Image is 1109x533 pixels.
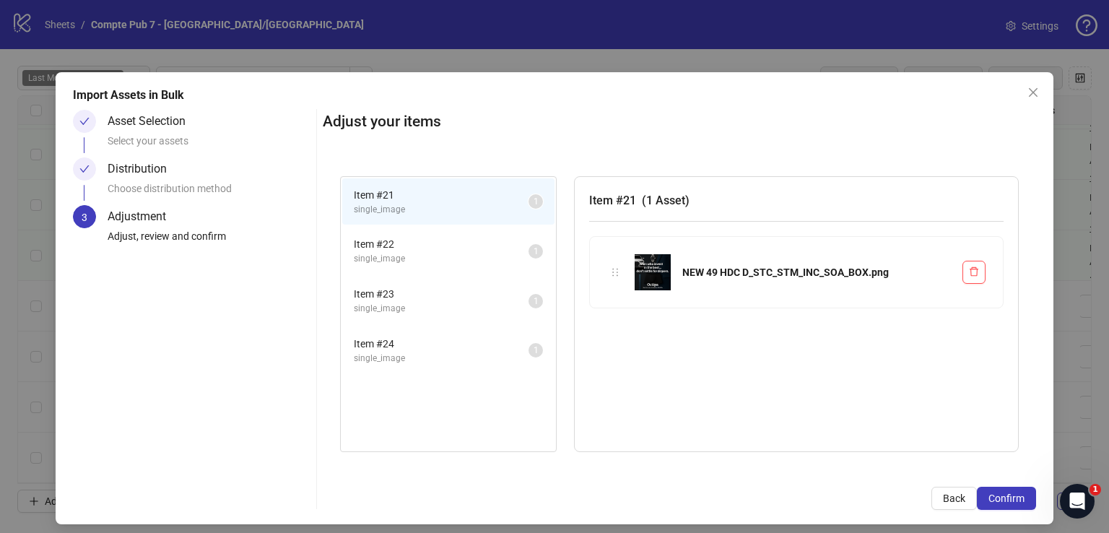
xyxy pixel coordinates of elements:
span: Confirm [988,493,1025,504]
sup: 1 [529,194,543,209]
span: holder [610,267,620,277]
span: 1 [534,196,539,207]
div: Choose distribution method [108,181,310,205]
h3: Item # 21 [589,191,1004,209]
span: Item # 23 [354,286,529,302]
div: NEW 49 HDC D_STC_STM_INC_SOA_BOX.png [682,264,951,280]
span: delete [969,266,979,277]
div: Adjust, review and confirm [108,228,310,253]
span: Item # 24 [354,336,529,352]
div: Select your assets [108,133,310,157]
span: close [1027,87,1039,98]
span: Item # 21 [354,187,529,203]
div: Asset Selection [108,110,197,133]
span: ( 1 Asset ) [642,194,690,207]
span: Item # 22 [354,236,529,252]
button: Confirm [977,487,1036,510]
div: Distribution [108,157,178,181]
sup: 1 [529,343,543,357]
button: Close [1022,81,1045,104]
button: Back [931,487,977,510]
span: single_image [354,302,529,316]
h2: Adjust your items [323,110,1036,134]
div: Adjustment [108,205,178,228]
span: 1 [534,345,539,355]
span: single_image [354,203,529,217]
div: holder [607,264,623,280]
span: check [79,164,90,174]
iframe: Intercom live chat [1060,484,1095,519]
span: single_image [354,352,529,365]
span: 1 [534,246,539,256]
button: Delete [962,261,986,284]
sup: 1 [529,244,543,259]
span: Back [943,493,965,504]
sup: 1 [529,294,543,308]
div: Import Assets in Bulk [73,87,1036,104]
span: 1 [534,296,539,306]
img: NEW 49 HDC D_STC_STM_INC_SOA_BOX.png [635,254,671,290]
span: single_image [354,252,529,266]
span: 3 [82,212,87,223]
span: 1 [1090,484,1101,495]
span: check [79,116,90,126]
